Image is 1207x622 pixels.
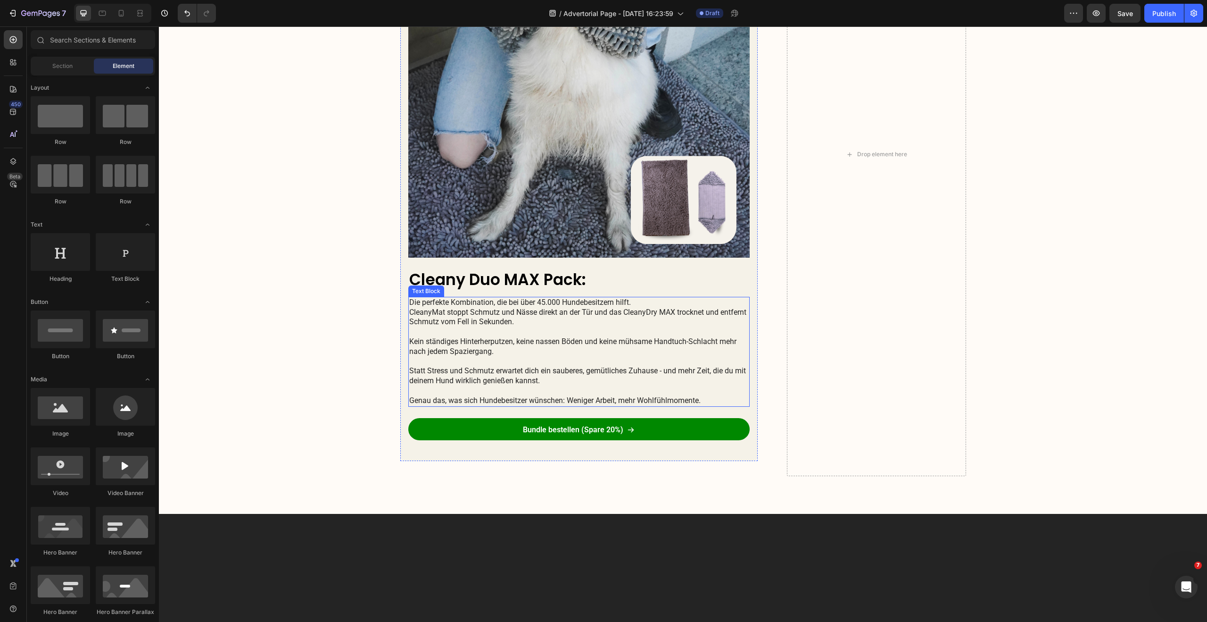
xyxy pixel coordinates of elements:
[1175,576,1198,598] iframe: Intercom live chat
[249,392,591,414] button: <p>Bundle bestellen (Spare 20%)</p>
[31,138,90,146] div: Row
[31,84,49,92] span: Layout
[249,243,591,265] h3: Rich Text Editor. Editing area: main
[1117,9,1133,17] span: Save
[96,275,155,283] div: Text Block
[96,548,155,557] div: Hero Banner
[31,298,48,306] span: Button
[563,8,673,18] span: Advertorial Page - [DATE] 16:23:59
[31,489,90,497] div: Video
[31,30,155,49] input: Search Sections & Elements
[705,9,719,17] span: Draft
[250,244,590,264] p: Cleany Duo MAX Pack:
[1194,562,1202,569] span: 7
[31,548,90,557] div: Hero Banner
[9,101,23,108] div: 450
[1152,8,1176,18] div: Publish
[140,372,155,387] span: Toggle open
[96,138,155,146] div: Row
[113,62,134,70] span: Element
[251,261,283,269] div: Text Block
[96,352,155,361] div: Button
[96,197,155,206] div: Row
[178,4,216,23] div: Undo/Redo
[31,275,90,283] div: Heading
[140,294,155,310] span: Toggle open
[52,62,73,70] span: Section
[559,8,562,18] span: /
[250,271,590,330] p: Die perfekte Kombination, die bei über 45.000 Hundebesitzern hilft. CleanyMat stoppt Schmutz und ...
[4,4,70,23] button: 7
[31,429,90,438] div: Image
[159,26,1207,622] iframe: Design area
[31,220,42,229] span: Text
[31,352,90,361] div: Button
[1144,4,1184,23] button: Publish
[250,340,590,379] p: Statt Stress und Schmutz erwartet dich ein sauberes, gemütliches Zuhause - und mehr Zeit, die du ...
[249,270,591,380] div: Rich Text Editor. Editing area: main
[31,197,90,206] div: Row
[96,429,155,438] div: Image
[140,217,155,232] span: Toggle open
[96,489,155,497] div: Video Banner
[7,173,23,180] div: Beta
[1109,4,1141,23] button: Save
[31,608,90,616] div: Hero Banner
[698,124,748,132] div: Drop element here
[364,399,464,409] p: Bundle bestellen (Spare 20%)
[140,80,155,95] span: Toggle open
[62,8,66,19] p: 7
[31,375,47,384] span: Media
[96,608,155,616] div: Hero Banner Parallax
